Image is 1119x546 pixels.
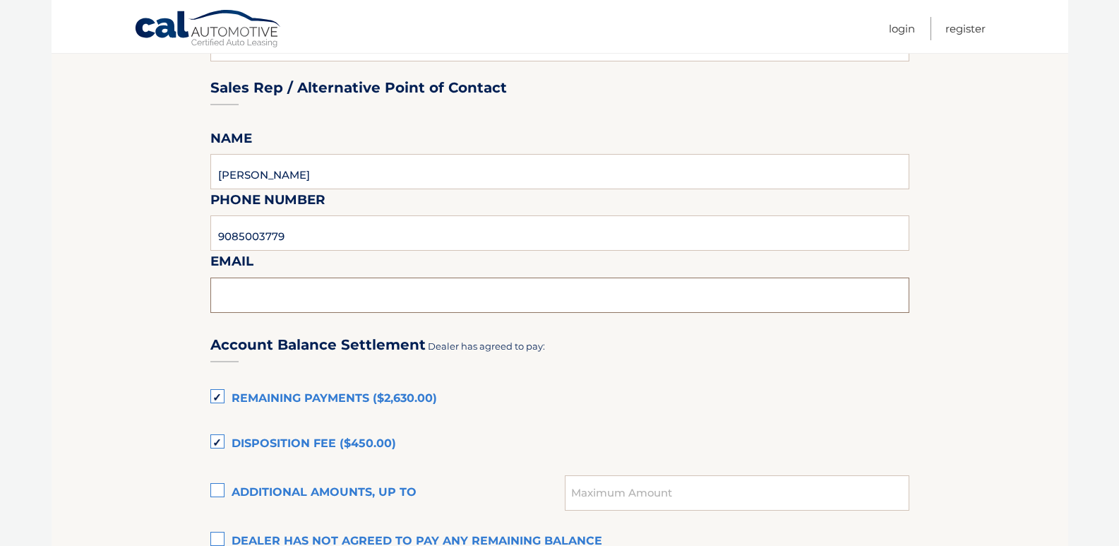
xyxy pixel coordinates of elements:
[945,17,986,40] a: Register
[889,17,915,40] a: Login
[210,385,909,413] label: Remaining Payments ($2,630.00)
[210,251,253,277] label: Email
[210,430,909,458] label: Disposition Fee ($450.00)
[210,128,252,154] label: Name
[210,479,566,507] label: Additional amounts, up to
[210,79,507,97] h3: Sales Rep / Alternative Point of Contact
[210,336,426,354] h3: Account Balance Settlement
[210,189,325,215] label: Phone Number
[565,475,909,511] input: Maximum Amount
[428,340,545,352] span: Dealer has agreed to pay:
[134,9,282,50] a: Cal Automotive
